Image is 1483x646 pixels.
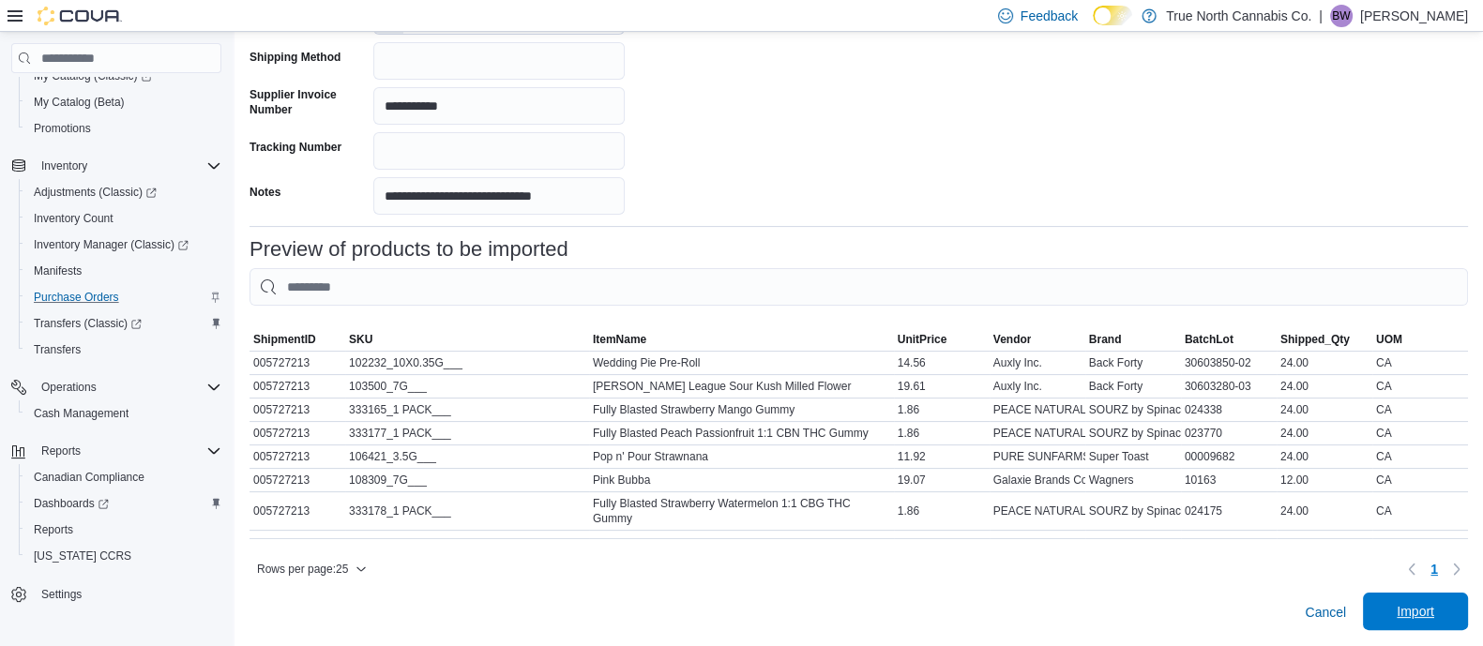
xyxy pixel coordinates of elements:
button: Inventory [34,155,95,177]
span: Transfers [26,338,221,361]
span: Dashboards [34,496,109,511]
span: Inventory [34,155,221,177]
span: Reports [34,522,73,537]
label: Shipping Method [250,50,340,65]
div: CA [1372,469,1468,491]
a: Adjustments (Classic) [19,179,229,205]
div: Auxly Inc. [990,375,1085,398]
div: 024338 [1181,398,1277,421]
div: 24.00 [1277,352,1372,374]
div: 00009682 [1181,445,1277,468]
div: CA [1372,398,1468,421]
div: 108309_7G___ [345,469,589,491]
button: Manifests [19,258,229,284]
span: Reports [41,443,81,458]
div: Pink Bubba [589,469,894,491]
button: Reports [34,440,88,462]
button: Canadian Compliance [19,464,229,490]
div: Wedding Pie Pre-Roll [589,352,894,374]
button: Next page [1445,558,1468,580]
a: Adjustments (Classic) [26,181,164,203]
a: [US_STATE] CCRS [26,545,139,567]
a: Cash Management [26,402,136,425]
a: My Catalog (Beta) [26,91,132,113]
div: CA [1372,500,1468,522]
button: Inventory [4,153,229,179]
span: Inventory Manager (Classic) [34,237,189,252]
button: Cash Management [19,400,229,427]
span: Purchase Orders [34,290,119,305]
div: Wagners [1085,469,1181,491]
span: Shipped_Qty [1280,332,1350,347]
a: Reports [26,518,81,541]
button: Reports [4,438,229,464]
span: Transfers (Classic) [26,312,221,335]
span: Vendor [993,332,1032,347]
h3: Preview of products to be imported [250,238,568,261]
span: Settings [34,582,221,606]
span: Manifests [26,260,221,282]
div: 30603850-02 [1181,352,1277,374]
span: Canadian Compliance [26,466,221,488]
div: 24.00 [1277,375,1372,398]
div: 1.86 [894,398,990,421]
span: Adjustments (Classic) [34,185,157,200]
div: 19.61 [894,375,990,398]
div: 19.07 [894,469,990,491]
span: Import [1397,602,1434,621]
a: Inventory Manager (Classic) [19,232,229,258]
span: Cash Management [26,402,221,425]
span: Transfers [34,342,81,357]
div: 005727213 [250,445,345,468]
div: 14.56 [894,352,990,374]
button: Settings [4,580,229,608]
div: PEACE NATURALS PROJECT INC. [990,398,1085,421]
div: 005727213 [250,398,345,421]
div: CA [1372,445,1468,468]
span: Cash Management [34,406,129,421]
span: ShipmentID [253,332,316,347]
div: Back Forty [1085,352,1181,374]
span: Operations [34,376,221,398]
span: Dashboards [26,492,221,515]
a: Canadian Compliance [26,466,152,488]
span: Inventory Count [26,207,221,230]
span: Transfers (Classic) [34,316,142,331]
span: Washington CCRS [26,545,221,567]
button: Shipped_Qty [1277,328,1372,351]
button: Vendor [990,328,1085,351]
div: 24.00 [1277,500,1372,522]
div: 005727213 [250,469,345,491]
button: Page 1 of 1 [1423,554,1445,584]
span: Inventory Manager (Classic) [26,233,221,256]
p: True North Cannabis Co. [1166,5,1311,27]
div: 102232_10X0.35G___ [345,352,589,374]
div: 103500_7G___ [345,375,589,398]
button: My Catalog (Beta) [19,89,229,115]
ul: Pagination for table: MemoryTable from EuiInMemoryTable [1423,554,1445,584]
div: 11.92 [894,445,990,468]
div: SOURZ by Spinach [1085,398,1181,421]
span: 1 [1430,560,1438,578]
div: 106421_3.5G___ [345,445,589,468]
div: CA [1372,422,1468,444]
button: BatchLot [1181,328,1277,351]
div: Auxly Inc. [990,352,1085,374]
input: Dark Mode [1093,6,1132,25]
p: | [1319,5,1323,27]
button: Operations [34,376,104,398]
div: SOURZ by Spinach [1085,422,1181,444]
div: Back Forty [1085,375,1181,398]
span: Reports [34,440,221,462]
span: BatchLot [1185,332,1233,347]
div: PEACE NATURALS PROJECT INC. [990,500,1085,522]
button: Reports [19,517,229,543]
label: Notes [250,185,280,200]
span: Canadian Compliance [34,470,144,485]
span: My Catalog (Beta) [26,91,221,113]
div: 333177_1 PACK___ [345,422,589,444]
span: Purchase Orders [26,286,221,308]
span: My Catalog (Beta) [34,95,125,110]
div: 005727213 [250,375,345,398]
span: Operations [41,380,97,395]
